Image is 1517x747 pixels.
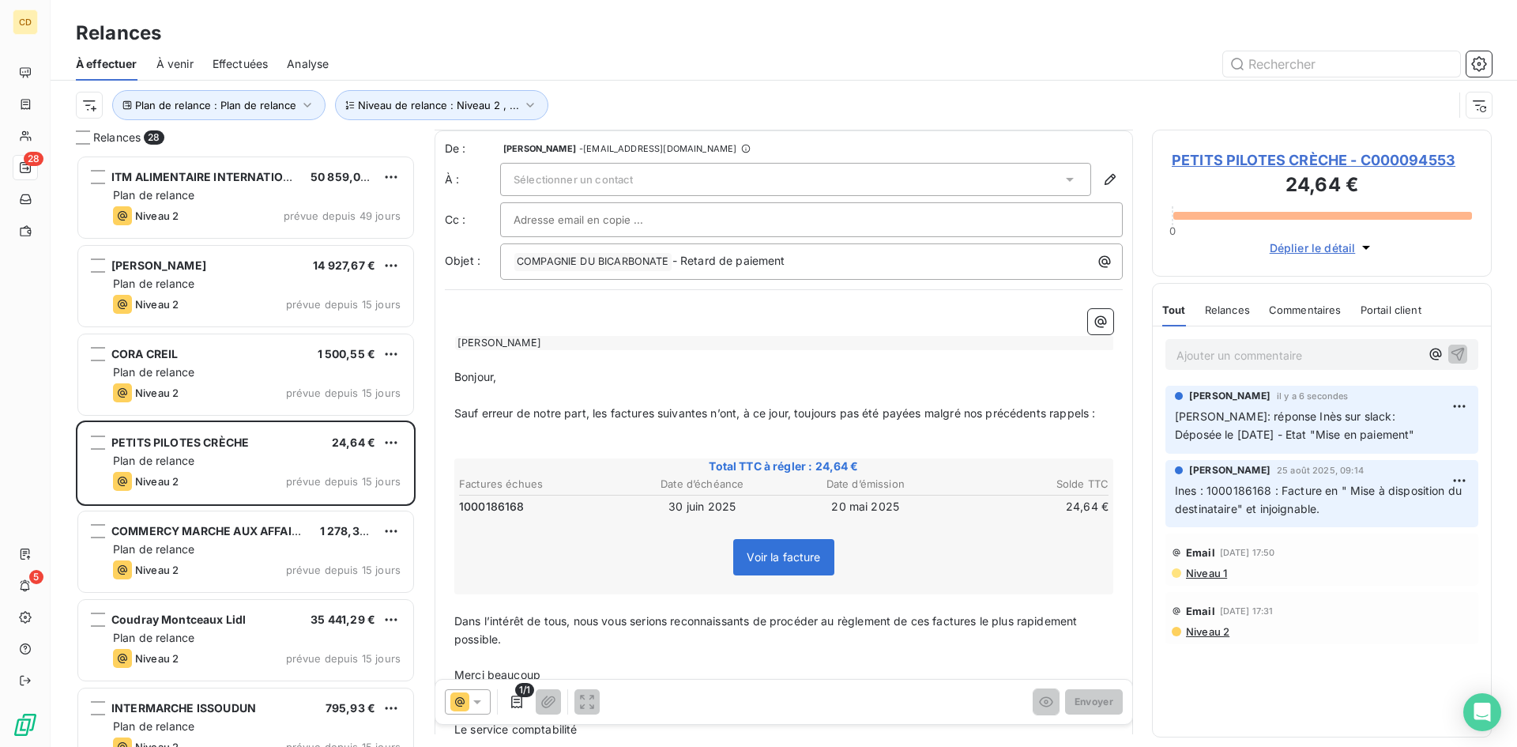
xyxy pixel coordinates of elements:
[76,19,161,47] h3: Relances
[358,99,519,111] span: Niveau de relance : Niveau 2 , ...
[284,209,401,222] span: prévue depuis 49 jours
[445,212,500,228] label: Cc :
[515,683,534,697] span: 1/1
[135,298,179,311] span: Niveau 2
[454,722,577,736] span: Le service comptabilité
[76,155,416,747] div: grid
[514,173,633,186] span: Sélectionner un contact
[1184,567,1227,579] span: Niveau 1
[1189,463,1270,477] span: [PERSON_NAME]
[135,652,179,665] span: Niveau 2
[335,90,548,120] button: Niveau de relance : Niveau 2 , ...
[286,652,401,665] span: prévue depuis 15 jours
[1463,693,1501,731] div: Open Intercom Messenger
[622,498,784,515] td: 30 juin 2025
[111,613,246,626] span: Coudray Montceaux Lidl
[445,254,480,267] span: Objet :
[514,208,683,232] input: Adresse email en copie ...
[111,524,313,538] span: COMMERCY MARCHE AUX AFFAIRES
[113,719,194,733] span: Plan de relance
[747,550,820,564] span: Voir la facture
[1189,389,1270,403] span: [PERSON_NAME]
[503,144,576,153] span: [PERSON_NAME]
[286,564,401,576] span: prévue depuis 15 jours
[113,542,194,556] span: Plan de relance
[1162,304,1186,316] span: Tout
[454,406,1095,420] span: Sauf erreur de notre part, les factures suivantes n’ont, à ce jour, toujours pas été payées malgr...
[454,370,496,383] span: Bonjour,
[135,475,179,488] span: Niveau 2
[13,712,38,738] img: Logo LeanPay
[93,130,141,145] span: Relances
[579,144,736,153] span: - [EMAIL_ADDRESS][DOMAIN_NAME]
[1277,391,1349,401] span: il y a 6 secondes
[445,141,500,157] span: De :
[286,387,401,399] span: prévue depuis 15 jours
[459,499,525,515] span: 1000186168
[113,631,194,644] span: Plan de relance
[454,614,1081,646] span: Dans l’intérêt de tous, nous vous serions reconnaissants de procéder au règlement de ces factures...
[1175,409,1414,441] span: [PERSON_NAME]: réponse Inès sur slack: Déposée le [DATE] - Etat "Mise en paiement"
[1269,304,1342,316] span: Commentaires
[1184,625,1229,638] span: Niveau 2
[948,476,1110,492] th: Solde TTC
[1265,239,1380,257] button: Déplier le détail
[1175,484,1465,515] span: Ines : 1000186168 : Facture en " Mise à disposition du destinataire" et injoignable.
[311,613,375,626] span: 35 441,29 €
[445,172,500,187] label: À :
[311,170,378,183] span: 50 859,02 €
[29,570,43,584] span: 5
[326,701,375,715] span: 795,93 €
[111,170,306,183] span: ITM ALIMENTAIRE INTERNATIONAL
[1172,149,1472,171] span: PETITS PILOTES CRÈCHE - C000094553
[286,475,401,488] span: prévue depuis 15 jours
[457,458,1111,474] span: Total TTC à régler : 24,64 €
[112,90,326,120] button: Plan de relance : Plan de relance
[332,436,375,449] span: 24,64 €
[13,9,38,35] div: CD
[113,277,194,290] span: Plan de relance
[1065,689,1123,715] button: Envoyer
[458,476,620,492] th: Factures échues
[1270,240,1356,256] span: Déplier le détail
[1361,304,1421,316] span: Portail client
[1223,51,1460,77] input: Rechercher
[135,387,179,399] span: Niveau 2
[514,253,672,271] span: COMPAGNIE DU BICARBONATE
[1172,171,1472,202] h3: 24,64 €
[1186,546,1215,559] span: Email
[1220,606,1274,616] span: [DATE] 17:31
[622,476,784,492] th: Date d’échéance
[144,130,164,145] span: 28
[113,454,194,467] span: Plan de relance
[135,99,296,111] span: Plan de relance : Plan de relance
[785,498,947,515] td: 20 mai 2025
[111,258,206,272] span: [PERSON_NAME]
[313,258,375,272] span: 14 927,67 €
[286,298,401,311] span: prévue depuis 15 jours
[948,498,1110,515] td: 24,64 €
[76,56,137,72] span: À effectuer
[111,347,179,360] span: CORA CREIL
[672,254,785,267] span: - Retard de paiement
[135,209,179,222] span: Niveau 2
[156,56,194,72] span: À venir
[318,347,376,360] span: 1 500,55 €
[454,668,540,681] span: Merci beaucoup
[113,365,194,379] span: Plan de relance
[1186,605,1215,617] span: Email
[320,524,378,538] span: 1 278,34 €
[785,476,947,492] th: Date d’émission
[111,436,249,449] span: PETITS PILOTES CRÈCHE
[1220,548,1275,557] span: [DATE] 17:50
[113,188,194,202] span: Plan de relance
[1277,466,1364,475] span: 25 août 2025, 09:14
[1205,304,1250,316] span: Relances
[213,56,269,72] span: Effectuées
[1169,224,1176,237] span: 0
[135,564,179,576] span: Niveau 2
[111,701,256,715] span: INTERMARCHE ISSOUDUN
[24,152,43,166] span: 28
[287,56,329,72] span: Analyse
